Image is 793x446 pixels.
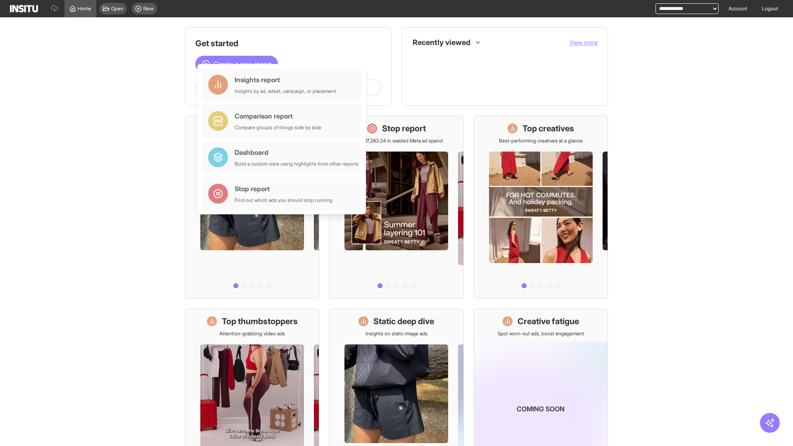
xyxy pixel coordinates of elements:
[185,116,319,299] a: What's live nowSee all active ads instantly
[235,184,332,194] div: Stop report
[235,88,336,95] div: Insights by ad, adset, campaign, or placement
[235,147,359,157] div: Dashboard
[235,75,336,85] div: Insights report
[219,330,285,337] p: Attention-grabbing video ads
[382,123,426,134] h1: Stop report
[214,59,271,69] span: Create a new report
[235,124,321,131] div: Compare groups of things side by side
[522,123,574,134] h1: Top creatives
[366,330,427,337] p: Insights on static image ads
[570,39,598,46] span: View more
[195,56,278,72] button: Create a new report
[222,316,298,327] h1: Top thumbstoppers
[499,138,583,144] p: Best-performing creatives at a glance
[350,138,443,144] p: Save £17,283.24 in wasted Meta ad spend
[143,5,154,12] span: New
[570,38,598,47] button: View more
[195,38,381,49] h1: Get started
[10,5,38,12] img: Logo
[329,116,463,299] a: Stop reportSave £17,283.24 in wasted Meta ad spend
[111,5,123,12] span: Open
[78,5,91,12] span: Home
[373,316,434,327] h1: Static deep dive
[474,116,608,299] a: Top creativesBest-performing creatives at a glance
[235,111,321,121] div: Comparison report
[235,197,332,204] div: Find out which ads you should stop running
[235,161,359,167] div: Build a custom view using highlights from other reports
